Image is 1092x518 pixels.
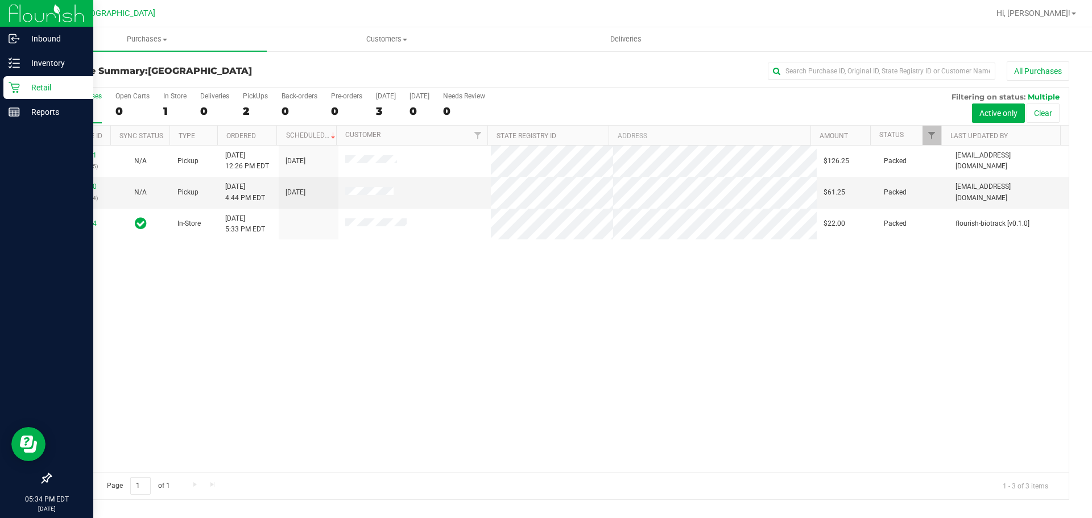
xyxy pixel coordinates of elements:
[177,156,198,167] span: Pickup
[923,126,941,145] a: Filter
[950,132,1008,140] a: Last Updated By
[134,188,147,196] span: Not Applicable
[163,105,187,118] div: 1
[595,34,657,44] span: Deliveries
[148,65,252,76] span: [GEOGRAPHIC_DATA]
[506,27,746,51] a: Deliveries
[1027,103,1060,123] button: Clear
[9,33,20,44] inline-svg: Inbound
[331,105,362,118] div: 0
[97,477,179,495] span: Page of 1
[884,156,907,167] span: Packed
[376,105,396,118] div: 3
[9,82,20,93] inline-svg: Retail
[11,427,45,461] iframe: Resource center
[376,92,396,100] div: [DATE]
[345,131,380,139] a: Customer
[115,92,150,100] div: Open Carts
[5,494,88,504] p: 05:34 PM EDT
[286,187,305,198] span: [DATE]
[225,181,265,203] span: [DATE] 4:44 PM EDT
[9,106,20,118] inline-svg: Reports
[1028,92,1060,101] span: Multiple
[134,157,147,165] span: Not Applicable
[286,156,305,167] span: [DATE]
[135,216,147,231] span: In Sync
[879,131,904,139] a: Status
[824,187,845,198] span: $61.25
[9,57,20,69] inline-svg: Inventory
[177,187,198,198] span: Pickup
[972,103,1025,123] button: Active only
[884,218,907,229] span: Packed
[409,92,429,100] div: [DATE]
[134,187,147,198] button: N/A
[994,477,1057,494] span: 1 - 3 of 3 items
[179,132,195,140] a: Type
[77,9,155,18] span: [GEOGRAPHIC_DATA]
[1007,61,1069,81] button: All Purchases
[134,156,147,167] button: N/A
[65,183,97,190] a: 12010690
[20,32,88,45] p: Inbound
[768,63,995,80] input: Search Purchase ID, Original ID, State Registry ID or Customer Name...
[267,34,506,44] span: Customers
[50,66,390,76] h3: Purchase Summary:
[497,132,556,140] a: State Registry ID
[20,56,88,70] p: Inventory
[469,126,487,145] a: Filter
[282,92,317,100] div: Back-orders
[996,9,1070,18] span: Hi, [PERSON_NAME]!
[331,92,362,100] div: Pre-orders
[443,92,485,100] div: Needs Review
[225,150,269,172] span: [DATE] 12:26 PM EDT
[952,92,1025,101] span: Filtering on status:
[609,126,810,146] th: Address
[443,105,485,118] div: 0
[65,219,97,227] a: 12011174
[955,218,1029,229] span: flourish-biotrack [v0.1.0]
[20,81,88,94] p: Retail
[824,156,849,167] span: $126.25
[820,132,848,140] a: Amount
[27,27,267,51] a: Purchases
[282,105,317,118] div: 0
[955,181,1062,203] span: [EMAIL_ADDRESS][DOMAIN_NAME]
[286,131,338,139] a: Scheduled
[65,151,97,159] a: 12008491
[27,34,267,44] span: Purchases
[130,477,151,495] input: 1
[226,132,256,140] a: Ordered
[824,218,845,229] span: $22.00
[163,92,187,100] div: In Store
[200,92,229,100] div: Deliveries
[200,105,229,118] div: 0
[20,105,88,119] p: Reports
[243,105,268,118] div: 2
[115,105,150,118] div: 0
[119,132,163,140] a: Sync Status
[884,187,907,198] span: Packed
[177,218,201,229] span: In-Store
[267,27,506,51] a: Customers
[243,92,268,100] div: PickUps
[225,213,265,235] span: [DATE] 5:33 PM EDT
[5,504,88,513] p: [DATE]
[409,105,429,118] div: 0
[955,150,1062,172] span: [EMAIL_ADDRESS][DOMAIN_NAME]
